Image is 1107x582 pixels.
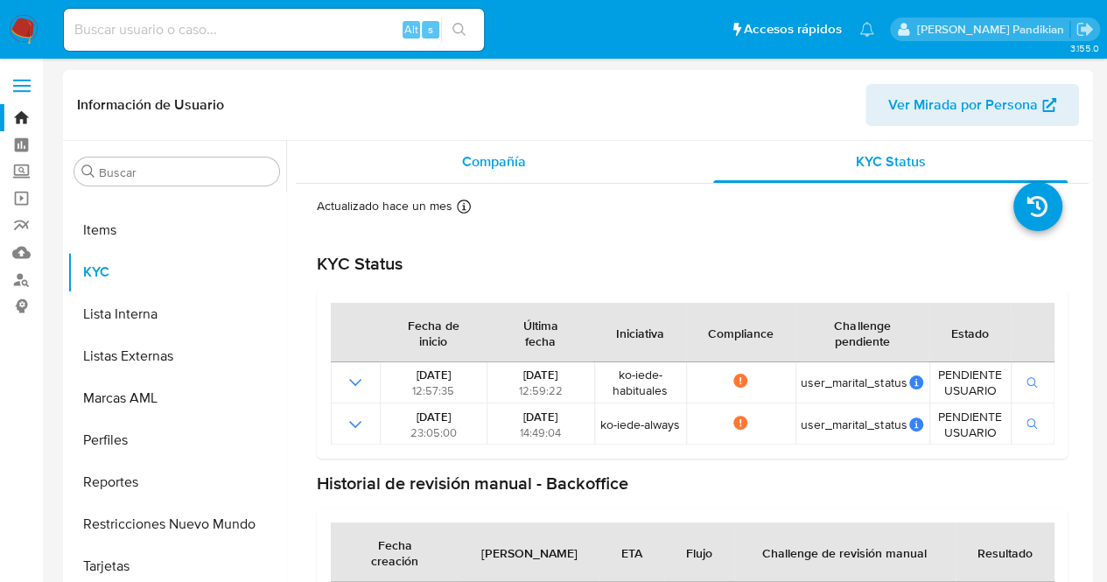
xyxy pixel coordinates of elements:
[441,18,477,42] button: search-icon
[81,165,95,179] button: Buscar
[888,84,1038,126] span: Ver Mirada por Persona
[67,251,286,293] button: KYC
[428,21,433,38] span: s
[859,22,874,37] a: Notificaciones
[404,21,418,38] span: Alt
[462,151,526,172] span: Compañía
[67,419,286,461] button: Perfiles
[1075,20,1094,39] a: Salir
[67,335,286,377] button: Listas Externas
[317,198,452,214] p: Actualizado hace un mes
[865,84,1079,126] button: Ver Mirada por Persona
[744,20,842,39] span: Accesos rápidos
[99,165,272,180] input: Buscar
[67,503,286,545] button: Restricciones Nuevo Mundo
[64,18,484,41] input: Buscar usuario o caso...
[67,377,286,419] button: Marcas AML
[67,209,286,251] button: Items
[77,96,224,114] h1: Información de Usuario
[856,151,926,172] span: KYC Status
[916,21,1069,38] p: agostina.bazzano@mercadolibre.com
[67,293,286,335] button: Lista Interna
[67,461,286,503] button: Reportes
